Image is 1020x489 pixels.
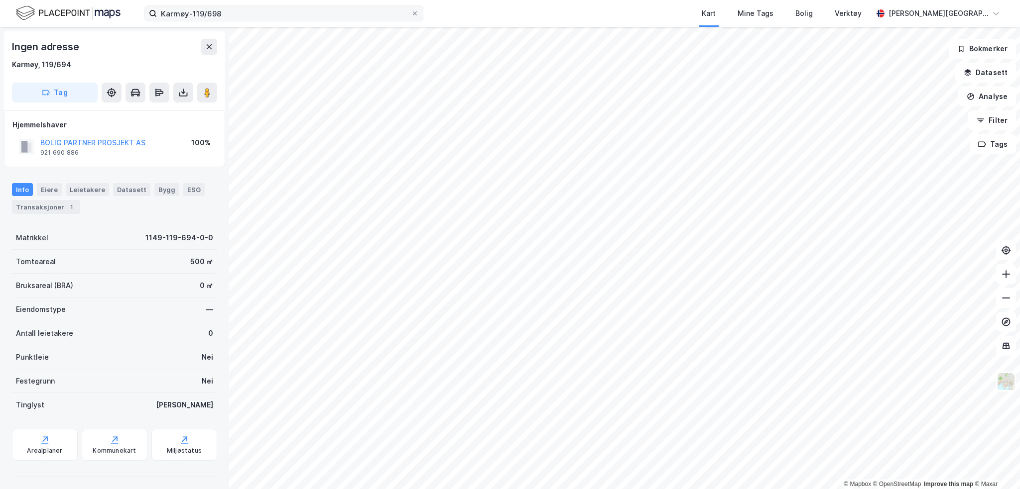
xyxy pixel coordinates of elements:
div: Nei [202,375,213,387]
div: Verktøy [835,7,862,19]
img: Z [997,372,1016,391]
div: 1149-119-694-0-0 [145,232,213,244]
div: 100% [191,137,211,149]
button: Bokmerker [949,39,1016,59]
div: Miljøstatus [167,447,202,455]
div: [PERSON_NAME][GEOGRAPHIC_DATA] [889,7,988,19]
div: Tomteareal [16,256,56,268]
div: Transaksjoner [12,200,80,214]
div: Kommunekart [93,447,136,455]
div: 0 ㎡ [200,280,213,292]
div: Karmøy, 119/694 [12,59,71,71]
div: Bolig [795,7,813,19]
a: Improve this map [924,481,973,488]
div: 921 690 886 [40,149,79,157]
div: Eiendomstype [16,303,66,315]
div: Datasett [113,183,150,196]
div: Bygg [154,183,179,196]
button: Analyse [958,87,1016,106]
div: Hjemmelshaver [12,119,217,131]
div: Arealplaner [27,447,62,455]
div: 0 [208,327,213,339]
iframe: Chat Widget [970,441,1020,489]
div: 500 ㎡ [190,256,213,268]
button: Tags [970,134,1016,154]
div: 1 [66,202,76,212]
button: Datasett [955,63,1016,83]
div: [PERSON_NAME] [156,399,213,411]
img: logo.f888ab2527a4732fd821a326f86c7f29.svg [16,4,121,22]
div: Tinglyst [16,399,44,411]
div: Antall leietakere [16,327,73,339]
div: Leietakere [66,183,109,196]
div: Punktleie [16,351,49,363]
div: Kontrollprogram for chat [970,441,1020,489]
div: Eiere [37,183,62,196]
div: ESG [183,183,205,196]
button: Filter [968,110,1016,130]
div: Mine Tags [738,7,773,19]
a: Mapbox [844,481,871,488]
div: Nei [202,351,213,363]
div: Info [12,183,33,196]
div: Matrikkel [16,232,48,244]
a: OpenStreetMap [873,481,921,488]
input: Søk på adresse, matrikkel, gårdeiere, leietakere eller personer [157,6,411,21]
div: Bruksareal (BRA) [16,280,73,292]
div: Festegrunn [16,375,55,387]
div: — [206,303,213,315]
div: Kart [702,7,716,19]
div: Ingen adresse [12,39,81,55]
button: Tag [12,83,98,102]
